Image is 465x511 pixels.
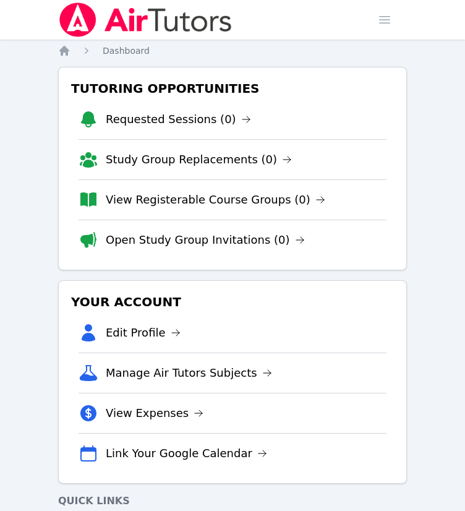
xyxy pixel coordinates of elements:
a: Study Group Replacements (0) [106,151,292,168]
h4: Quick Links [58,494,407,509]
a: View Registerable Course Groups (0) [106,191,325,208]
a: Requested Sessions (0) [106,111,251,128]
a: Manage Air Tutors Subjects [106,364,272,382]
img: Air Tutors [58,2,233,37]
a: Edit Profile [106,324,181,341]
a: Dashboard [103,45,150,57]
a: View Expenses [106,405,203,422]
a: Link Your Google Calendar [106,445,267,462]
h3: Tutoring Opportunities [69,77,396,100]
span: Dashboard [103,46,150,56]
a: Open Study Group Invitations (0) [106,231,305,249]
h3: Your Account [69,291,396,313]
nav: Breadcrumb [58,45,407,57]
